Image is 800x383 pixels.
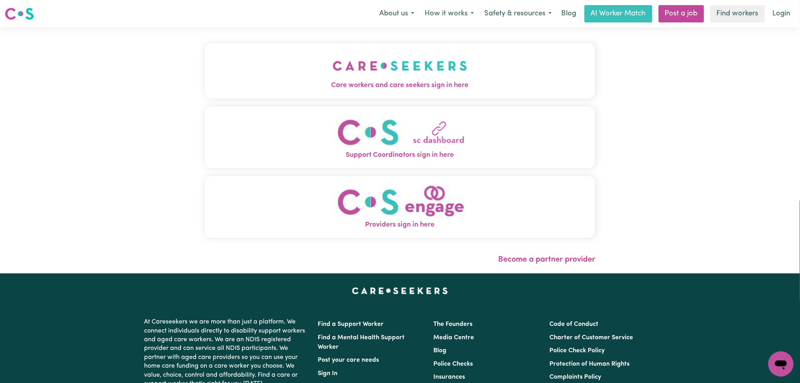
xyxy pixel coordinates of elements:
a: Code of Conduct [549,321,598,327]
a: Insurances [434,374,465,380]
button: Providers sign in here [205,176,596,238]
a: Sign In [318,370,338,377]
a: The Founders [434,321,473,327]
img: Careseekers logo [5,7,34,21]
a: AI Worker Match [585,5,652,22]
button: Support Coordinators sign in here [205,106,596,168]
span: Providers sign in here [205,220,596,230]
a: Careseekers logo [5,5,34,23]
a: Media Centre [434,335,474,341]
span: Support Coordinators sign in here [205,150,596,160]
a: Find workers [710,5,765,22]
a: Careseekers home page [352,288,448,294]
a: Find a Support Worker [318,321,384,327]
a: Post your care needs [318,357,379,363]
button: Care workers and care seekers sign in here [205,43,596,99]
a: Blog [557,5,581,22]
span: Care workers and care seekers sign in here [205,80,596,91]
button: About us [374,6,420,22]
a: Blog [434,348,447,354]
a: Complaints Policy [549,374,601,380]
a: Login [768,5,795,22]
a: Become a partner provider [498,256,595,264]
a: Protection of Human Rights [549,361,630,367]
a: Police Checks [434,361,473,367]
button: How it works [420,6,479,22]
iframe: Button to launch messaging window [768,351,794,377]
button: Safety & resources [479,6,557,22]
a: Find a Mental Health Support Worker [318,335,405,350]
a: Post a job [659,5,704,22]
a: Charter of Customer Service [549,335,633,341]
a: Police Check Policy [549,348,605,354]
